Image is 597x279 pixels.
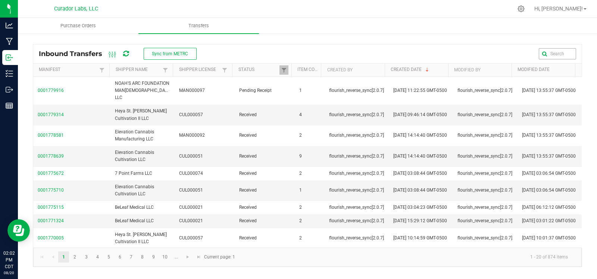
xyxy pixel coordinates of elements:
[393,133,447,138] span: [DATE] 14:14:40 GMT-0500
[329,218,384,223] span: flourish_reverse_sync[2.0.7]
[457,205,512,210] span: flourish_reverse_sync[2.0.7]
[58,251,69,263] a: Page 1
[299,187,302,193] span: 1
[321,63,384,77] th: Created By
[3,250,15,270] p: 02:02 PM CDT
[299,133,302,138] span: 2
[329,112,384,117] span: flourish_reverse_sync[2.0.7]
[38,170,106,177] span: 0001775672
[299,88,302,93] span: 1
[81,251,92,263] a: Page 3
[6,54,13,61] inline-svg: Inbound
[178,22,219,29] span: Transfers
[161,65,170,75] a: Filter
[457,154,512,159] span: flourish_reverse_sync[2.0.7]
[329,171,384,176] span: flourish_reverse_sync[2.0.7]
[179,133,205,138] span: MAN000092
[97,65,106,75] a: Filter
[239,153,290,160] span: Received
[238,67,279,73] a: StatusSortable
[393,171,447,176] span: [DATE] 03:08:44 GMT-0500
[239,132,290,139] span: Received
[329,133,384,138] span: flourish_reverse_sync[2.0.7]
[196,254,202,260] span: Go to the last page
[38,153,106,160] span: 0001778639
[522,171,576,176] span: [DATE] 03:06:54 GMT-0500
[299,218,302,223] span: 2
[534,6,583,12] span: Hi, [PERSON_NAME]!
[144,48,197,60] button: Sync from METRC
[239,87,290,94] span: Pending Receipt
[539,48,576,59] input: Search
[179,187,203,193] span: CUL000051
[457,218,512,223] span: flourish_reverse_sync[2.0.7]
[457,235,512,241] span: flourish_reverse_sync[2.0.7]
[240,251,574,263] kendo-pager-info: 1 - 20 of 874 items
[299,205,302,210] span: 2
[279,65,288,75] a: Filter
[424,67,430,73] span: Sortable
[299,112,302,117] span: 4
[329,88,384,93] span: flourish_reverse_sync[2.0.7]
[457,112,512,117] span: flourish_reverse_sync[2.0.7]
[115,232,167,244] span: Heya St. [PERSON_NAME] Cultivation II LLC
[393,88,447,93] span: [DATE] 11:22:55 GMT-0500
[393,154,447,159] span: [DATE] 14:14:40 GMT-0500
[179,235,203,241] span: CUL000057
[457,88,512,93] span: flourish_reverse_sync[2.0.7]
[137,251,148,263] a: Page 8
[138,18,259,34] a: Transfers
[103,251,114,263] a: Page 5
[522,154,576,159] span: [DATE] 13:55:37 GMT-0500
[522,133,576,138] span: [DATE] 13:55:37 GMT-0500
[239,187,290,194] span: Received
[18,18,138,34] a: Purchase Orders
[115,150,154,162] span: Elevation Cannabis Cultivation LLC
[448,63,512,77] th: Modified By
[393,205,447,210] span: [DATE] 03:04:23 GMT-0500
[193,251,204,263] a: Go to the last page
[299,235,302,241] span: 2
[92,251,103,263] a: Page 4
[329,154,384,159] span: flourish_reverse_sync[2.0.7]
[38,132,106,139] span: 0001778581
[179,67,220,73] a: Shipper LicenseSortable
[182,251,193,263] a: Go to the next page
[69,251,80,263] a: Page 2
[297,67,318,73] a: Item CountSortable
[329,205,384,210] span: flourish_reverse_sync[2.0.7]
[33,248,582,267] kendo-pager: Current page: 1
[393,218,447,223] span: [DATE] 15:29:12 GMT-0500
[115,251,125,263] a: Page 6
[115,205,154,210] span: BeLeaf Medical LLC
[38,217,106,224] span: 0001771324
[7,219,30,242] iframe: Resource center
[171,251,182,263] a: Page 11
[115,81,172,100] span: NOAH'S ARC FOUNDATION MAN[DEMOGRAPHIC_DATA], LLC
[3,270,15,276] p: 08/20
[393,235,447,241] span: [DATE] 10:14:59 GMT-0500
[6,22,13,29] inline-svg: Analytics
[522,218,576,223] span: [DATE] 03:01:22 GMT-0500
[329,235,384,241] span: flourish_reverse_sync[2.0.7]
[179,171,203,176] span: CUL000074
[522,205,576,210] span: [DATE] 06:12:12 GMT-0500
[185,254,191,260] span: Go to the next page
[522,112,576,117] span: [DATE] 13:55:37 GMT-0500
[54,6,98,12] span: Curador Labs, LLC
[516,5,526,12] div: Manage settings
[391,67,446,73] a: Created DateSortable
[239,217,290,224] span: Received
[457,133,512,138] span: flourish_reverse_sync[2.0.7]
[6,86,13,93] inline-svg: Outbound
[179,88,205,93] span: MAN000097
[115,108,167,121] span: Heya St. [PERSON_NAME] Cultivation II LLC
[299,154,302,159] span: 9
[457,187,512,193] span: flourish_reverse_sync[2.0.7]
[39,47,202,60] div: Inbound Transfers
[115,129,154,142] span: Elevation Cannabis Manufacturing LLC
[179,205,203,210] span: CUL000021
[38,87,106,94] span: 0001779916
[6,38,13,45] inline-svg: Manufacturing
[152,51,188,56] span: Sync from METRC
